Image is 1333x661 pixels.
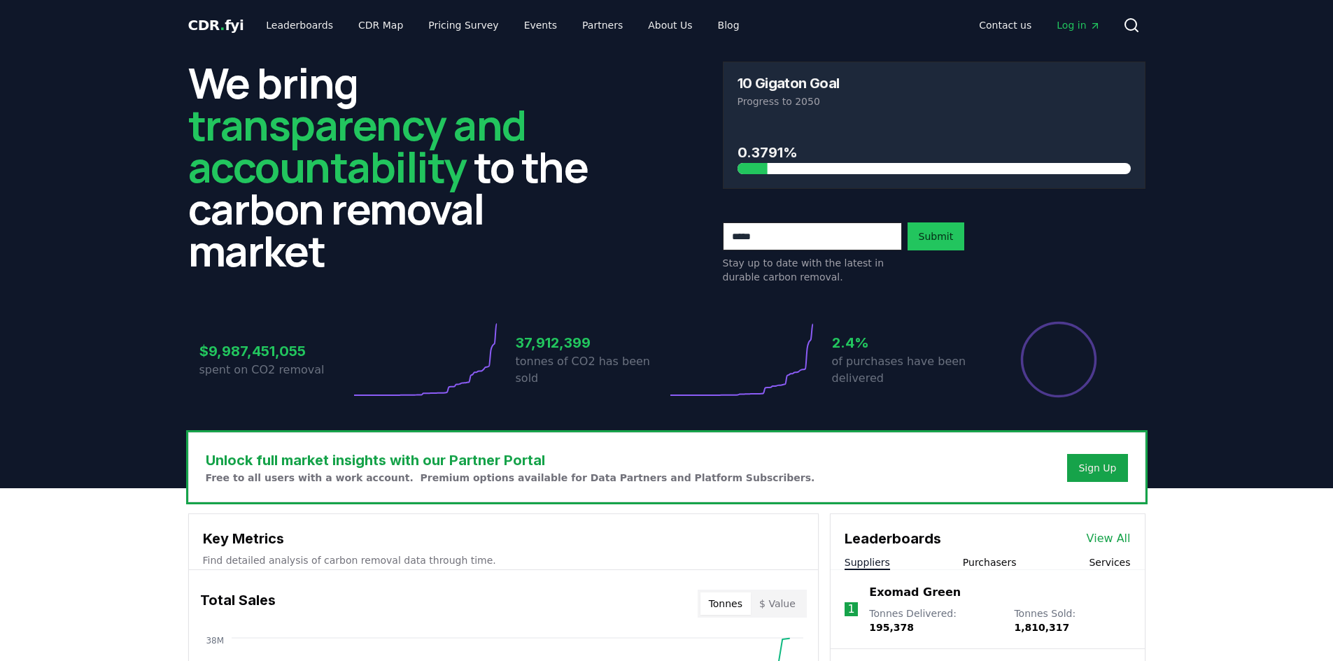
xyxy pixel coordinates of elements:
[1020,320,1098,399] div: Percentage of sales delivered
[707,13,751,38] a: Blog
[968,13,1111,38] nav: Main
[347,13,414,38] a: CDR Map
[832,353,983,387] p: of purchases have been delivered
[1089,555,1130,569] button: Services
[571,13,634,38] a: Partners
[188,96,526,195] span: transparency and accountability
[255,13,750,38] nav: Main
[1078,461,1116,475] a: Sign Up
[255,13,344,38] a: Leaderboards
[203,553,804,567] p: Find detailed analysis of carbon removal data through time.
[700,592,751,615] button: Tonnes
[751,592,804,615] button: $ Value
[203,528,804,549] h3: Key Metrics
[869,622,914,633] span: 195,378
[206,636,224,646] tspan: 38M
[968,13,1043,38] a: Contact us
[1045,13,1111,38] a: Log in
[908,222,965,250] button: Submit
[1067,454,1127,482] button: Sign Up
[206,450,815,471] h3: Unlock full market insights with our Partner Portal
[199,341,351,362] h3: $9,987,451,055
[200,590,276,618] h3: Total Sales
[1014,622,1069,633] span: 1,810,317
[513,13,568,38] a: Events
[1087,530,1131,547] a: View All
[738,76,840,90] h3: 10 Gigaton Goal
[1014,606,1130,634] p: Tonnes Sold :
[723,256,902,284] p: Stay up to date with the latest in durable carbon removal.
[199,362,351,378] p: spent on CO2 removal
[845,528,941,549] h3: Leaderboards
[738,142,1131,163] h3: 0.3791%
[869,584,961,601] a: Exomad Green
[188,62,611,271] h2: We bring to the carbon removal market
[847,601,854,618] p: 1
[738,94,1131,108] p: Progress to 2050
[869,606,1000,634] p: Tonnes Delivered :
[417,13,509,38] a: Pricing Survey
[206,471,815,485] p: Free to all users with a work account. Premium options available for Data Partners and Platform S...
[963,555,1017,569] button: Purchasers
[516,332,667,353] h3: 37,912,399
[845,555,890,569] button: Suppliers
[220,17,225,34] span: .
[1057,18,1100,32] span: Log in
[516,353,667,387] p: tonnes of CO2 has been sold
[832,332,983,353] h3: 2.4%
[637,13,703,38] a: About Us
[188,17,244,34] span: CDR fyi
[188,15,244,35] a: CDR.fyi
